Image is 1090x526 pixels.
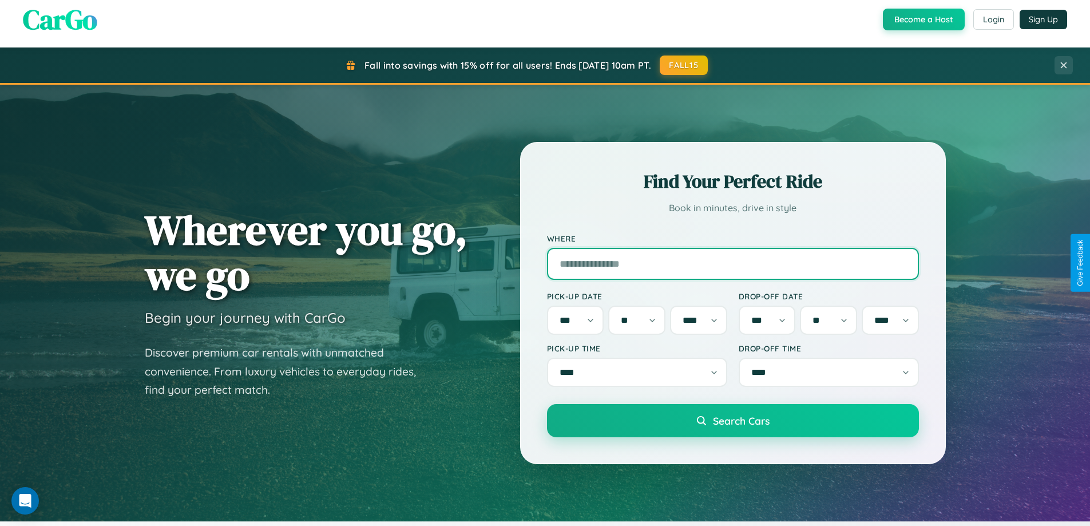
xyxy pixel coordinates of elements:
span: Fall into savings with 15% off for all users! Ends [DATE] 10am PT. [364,60,651,71]
h3: Begin your journey with CarGo [145,309,346,326]
label: Drop-off Time [739,343,919,353]
button: FALL15 [660,56,708,75]
h1: Wherever you go, we go [145,207,467,298]
label: Pick-up Date [547,291,727,301]
label: Where [547,234,919,243]
button: Become a Host [883,9,965,30]
label: Drop-off Date [739,291,919,301]
p: Book in minutes, drive in style [547,200,919,216]
span: Search Cars [713,414,770,427]
div: Open Intercom Messenger [11,487,39,515]
button: Sign Up [1020,10,1067,29]
span: CarGo [23,1,97,38]
div: Give Feedback [1076,240,1084,286]
p: Discover premium car rentals with unmatched convenience. From luxury vehicles to everyday rides, ... [145,343,431,400]
h2: Find Your Perfect Ride [547,169,919,194]
button: Search Cars [547,404,919,437]
button: Login [973,9,1014,30]
label: Pick-up Time [547,343,727,353]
